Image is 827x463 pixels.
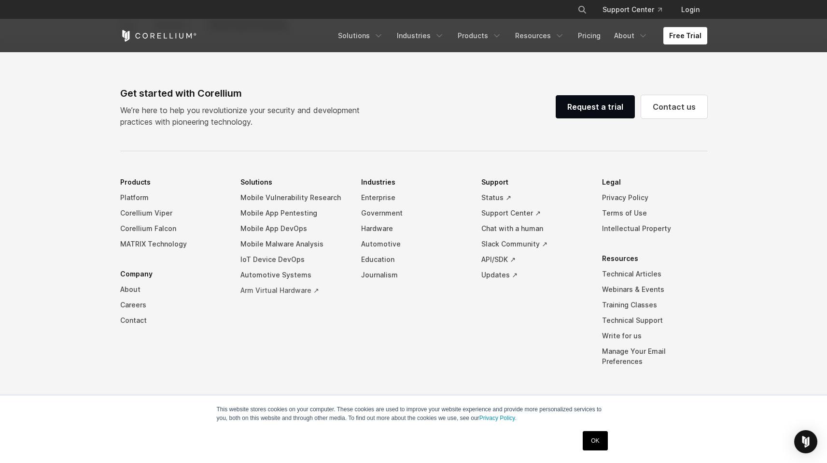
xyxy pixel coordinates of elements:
a: Slack Community ↗ [481,236,587,252]
a: Webinars & Events [602,282,707,297]
a: Mobile App Pentesting [240,205,346,221]
a: Enterprise [361,190,466,205]
a: Manage Your Email Preferences [602,344,707,369]
a: Privacy Policy. [479,415,517,421]
div: Get started with Corellium [120,86,367,101]
a: Updates ↗ [481,267,587,283]
a: Contact [120,313,225,328]
a: Government [361,205,466,221]
a: Support Center ↗ [481,205,587,221]
a: Login [673,1,707,18]
a: About [120,282,225,297]
a: Corellium Home [120,30,197,42]
a: Terms of Use [602,205,707,221]
a: Status ↗ [481,190,587,205]
a: Hardware [361,221,466,236]
a: Platform [120,190,225,205]
a: Request a trial [556,95,635,118]
a: Support Center [595,1,670,18]
a: Training Classes [602,297,707,313]
a: OK [583,431,607,450]
a: Pricing [572,27,606,44]
a: Intellectual Property [602,221,707,236]
a: Privacy Policy [602,190,707,205]
p: We’re here to help you revolutionize your security and development practices with pioneering tech... [120,104,367,128]
a: MATRIX Technology [120,236,225,252]
a: Mobile Malware Analysis [240,236,346,252]
a: Mobile App DevOps [240,221,346,236]
a: Solutions [332,27,389,44]
a: Corellium Falcon [120,221,225,236]
div: Navigation Menu [332,27,707,44]
div: Open Intercom Messenger [794,430,817,453]
a: Corellium Viper [120,205,225,221]
a: Education [361,252,466,267]
a: Industries [391,27,450,44]
a: Contact us [641,95,707,118]
a: Resources [509,27,570,44]
a: About [608,27,654,44]
p: This website stores cookies on your computer. These cookies are used to improve your website expe... [217,405,611,422]
a: Automotive Systems [240,267,346,283]
a: Technical Support [602,313,707,328]
a: Mobile Vulnerability Research [240,190,346,205]
a: Automotive [361,236,466,252]
a: Arm Virtual Hardware ↗ [240,283,346,298]
a: Careers [120,297,225,313]
a: Products [452,27,507,44]
button: Search [574,1,591,18]
a: Free Trial [663,27,707,44]
div: Navigation Menu [566,1,707,18]
div: Navigation Menu [120,174,707,384]
a: API/SDK ↗ [481,252,587,267]
a: IoT Device DevOps [240,252,346,267]
a: Write for us [602,328,707,344]
a: Technical Articles [602,266,707,282]
a: Chat with a human [481,221,587,236]
a: Journalism [361,267,466,283]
